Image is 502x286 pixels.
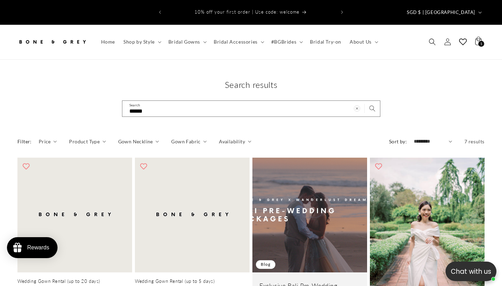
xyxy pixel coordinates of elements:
span: Price [39,138,51,145]
span: SGD $ | [GEOGRAPHIC_DATA] [407,9,475,16]
summary: Gown Neckline (0 selected) [118,138,159,145]
button: Add to wishlist [372,159,386,173]
button: Previous announcement [152,6,168,19]
label: Sort by: [389,138,407,144]
summary: #BGBrides [267,35,306,49]
button: Add to wishlist [19,159,33,173]
span: Bridal Try-on [310,39,341,45]
span: Shop by Style [123,39,155,45]
summary: Shop by Style [119,35,164,49]
button: Next announcement [334,6,350,19]
summary: Bridal Gowns [164,35,210,49]
span: 10% off your first order | Use code: welcome [195,9,299,15]
summary: About Us [345,35,381,49]
summary: Gown Fabric (0 selected) [171,138,207,145]
span: Gown Fabric [171,138,200,145]
span: Product Type [69,138,100,145]
button: SGD $ | [GEOGRAPHIC_DATA] [403,6,485,19]
p: Chat with us [446,266,496,277]
summary: Availability (0 selected) [219,138,251,145]
h1: Search results [17,79,485,90]
button: Clear search term [349,101,365,116]
h2: Filter: [17,138,32,145]
span: 1 [480,41,482,47]
button: Add to wishlist [137,159,151,173]
a: Wedding Gown Rental (up to 20 days) [17,278,132,284]
span: 7 results [464,138,485,144]
img: Bone and Grey Bridal [17,34,87,50]
span: Gown Neckline [118,138,153,145]
span: Bridal Accessories [214,39,258,45]
summary: Product Type (0 selected) [69,138,106,145]
summary: Price [39,138,57,145]
summary: Search [425,34,440,50]
span: Availability [219,138,245,145]
span: #BGBrides [271,39,296,45]
button: Search [365,101,380,116]
div: Rewards [27,244,49,251]
a: Bridal Try-on [306,35,345,49]
a: Home [97,35,119,49]
span: Home [101,39,115,45]
summary: Bridal Accessories [210,35,267,49]
a: Bone and Grey Bridal [15,32,90,52]
a: Wedding Gown Rental (up to 5 days) [135,278,250,284]
button: Open chatbox [446,262,496,281]
span: About Us [350,39,372,45]
span: Bridal Gowns [168,39,200,45]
